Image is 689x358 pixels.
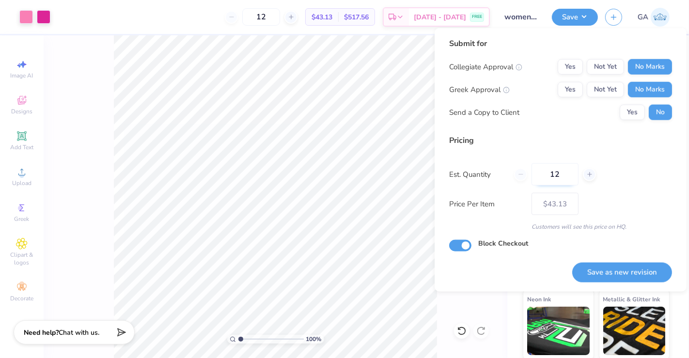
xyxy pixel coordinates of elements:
span: Designs [11,108,32,115]
span: Neon Ink [527,294,551,304]
span: Greek [15,215,30,223]
img: Metallic & Glitter Ink [603,307,666,355]
button: No Marks [628,82,672,97]
strong: Need help? [24,328,59,337]
input: Untitled Design [497,7,545,27]
span: 100 % [306,335,322,343]
button: No Marks [628,59,672,75]
img: Gaurisha Aggarwal [651,8,670,27]
span: Add Text [10,143,33,151]
span: Metallic & Glitter Ink [603,294,660,304]
span: Clipart & logos [5,251,39,266]
label: Price Per Item [449,199,524,210]
span: Upload [12,179,31,187]
div: Customers will see this price on HQ. [449,222,672,231]
span: $43.13 [312,12,332,22]
button: Yes [558,82,583,97]
span: GA [638,12,648,23]
span: Chat with us. [59,328,99,337]
div: Submit for [449,38,672,49]
label: Block Checkout [478,238,528,249]
span: [DATE] - [DATE] [414,12,466,22]
label: Est. Quantity [449,169,507,180]
div: Collegiate Approval [449,62,522,73]
a: GA [638,8,670,27]
button: Not Yet [587,82,624,97]
div: Pricing [449,135,672,146]
button: Yes [558,59,583,75]
span: FREE [472,14,482,20]
span: $517.56 [344,12,369,22]
img: Neon Ink [527,307,590,355]
input: – – [532,163,579,186]
button: Save [552,9,598,26]
div: Greek Approval [449,84,510,95]
button: Save as new revision [572,263,672,282]
button: Yes [620,105,645,120]
span: Image AI [11,72,33,79]
div: Send a Copy to Client [449,107,519,118]
button: No [649,105,672,120]
span: Decorate [10,295,33,302]
input: – – [242,8,280,26]
button: Not Yet [587,59,624,75]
